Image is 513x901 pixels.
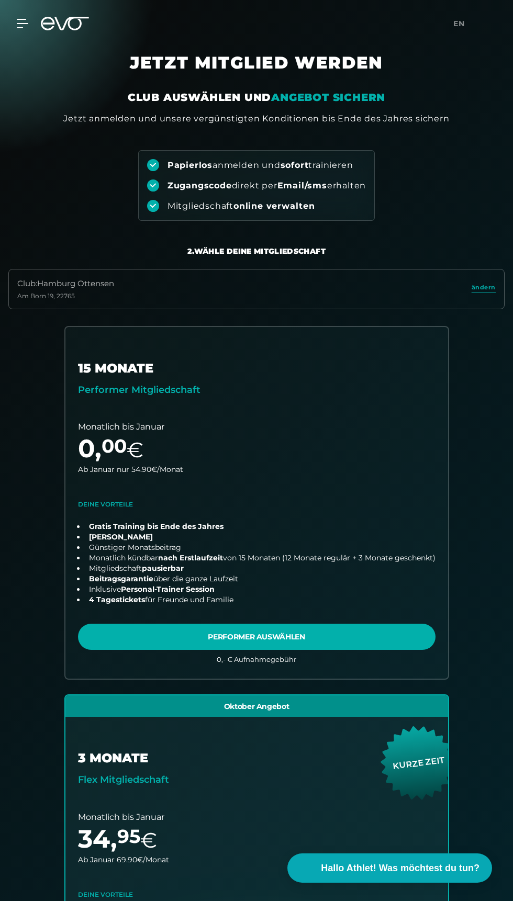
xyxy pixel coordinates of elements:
[16,52,497,90] h1: JETZT MITGLIED WERDEN
[233,201,315,211] strong: online verwalten
[168,180,366,192] div: direkt per erhalten
[168,160,353,171] div: anmelden und trainieren
[63,112,449,125] div: Jetzt anmelden und unsere vergünstigten Konditionen bis Ende des Jahres sichern
[168,160,213,170] strong: Papierlos
[281,160,309,170] strong: sofort
[453,19,465,28] span: en
[472,283,496,295] a: ändern
[472,283,496,292] span: ändern
[168,200,315,212] div: Mitgliedschaft
[277,181,327,190] strong: Email/sms
[287,853,492,883] button: Hallo Athlet! Was möchtest du tun?
[168,181,232,190] strong: Zugangscode
[187,246,326,256] div: 2. Wähle deine Mitgliedschaft
[17,292,114,300] div: Am Born 19 , 22765
[453,18,477,30] a: en
[128,90,385,105] div: CLUB AUSWÄHLEN UND
[17,278,114,290] div: Club : Hamburg Ottensen
[65,327,448,679] a: choose plan
[321,861,479,875] span: Hallo Athlet! Was möchtest du tun?
[271,91,385,104] em: ANGEBOT SICHERN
